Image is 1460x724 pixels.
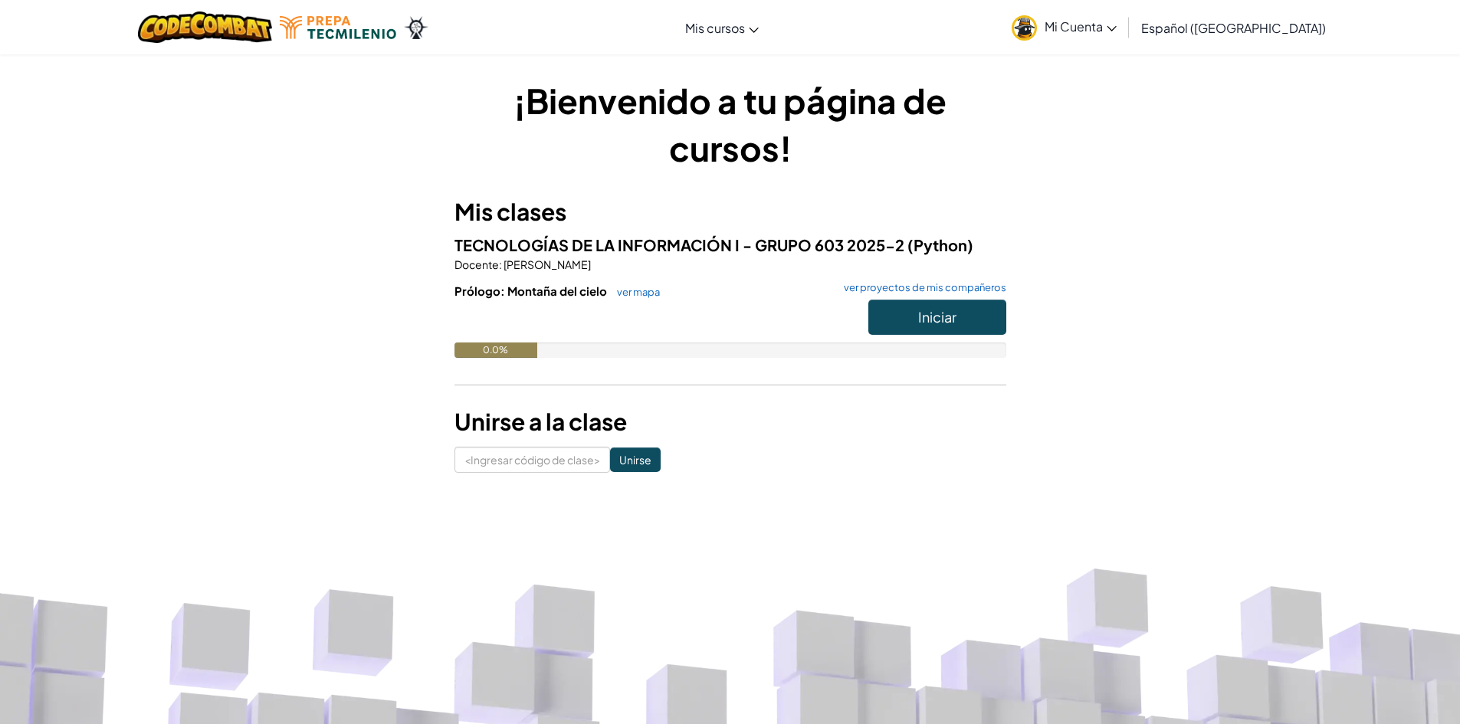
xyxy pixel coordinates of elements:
[454,283,607,298] font: Prólogo: Montaña del cielo
[454,447,610,473] input: <Ingresar código de clase>
[138,11,272,43] img: Logotipo de CodeCombat
[678,7,766,48] a: Mis cursos
[685,20,745,36] font: Mis cursos
[1134,7,1334,48] a: Español ([GEOGRAPHIC_DATA])
[454,257,499,271] font: Docente
[907,235,973,254] font: (Python)
[404,16,428,39] img: Ozaria
[918,308,956,326] font: Iniciar
[513,79,947,169] font: ¡Bienvenido a tu página de cursos!
[499,257,502,271] font: :
[454,407,627,436] font: Unirse a la clase
[454,197,566,226] font: Mis clases
[1141,20,1326,36] font: Español ([GEOGRAPHIC_DATA])
[610,447,661,472] input: Unirse
[868,300,1006,335] button: Iniciar
[504,257,591,271] font: [PERSON_NAME]
[454,235,904,254] font: TECNOLOGÍAS DE LA INFORMACIÓN I - GRUPO 603 2025-2
[1045,18,1103,34] font: Mi Cuenta
[617,286,660,298] font: ver mapa
[844,281,1006,293] font: ver proyectos de mis compañeros
[483,344,508,355] font: 0.0%
[1012,15,1037,41] img: avatar
[280,16,396,39] img: Logotipo de Tecmilenio
[1004,3,1124,51] a: Mi Cuenta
